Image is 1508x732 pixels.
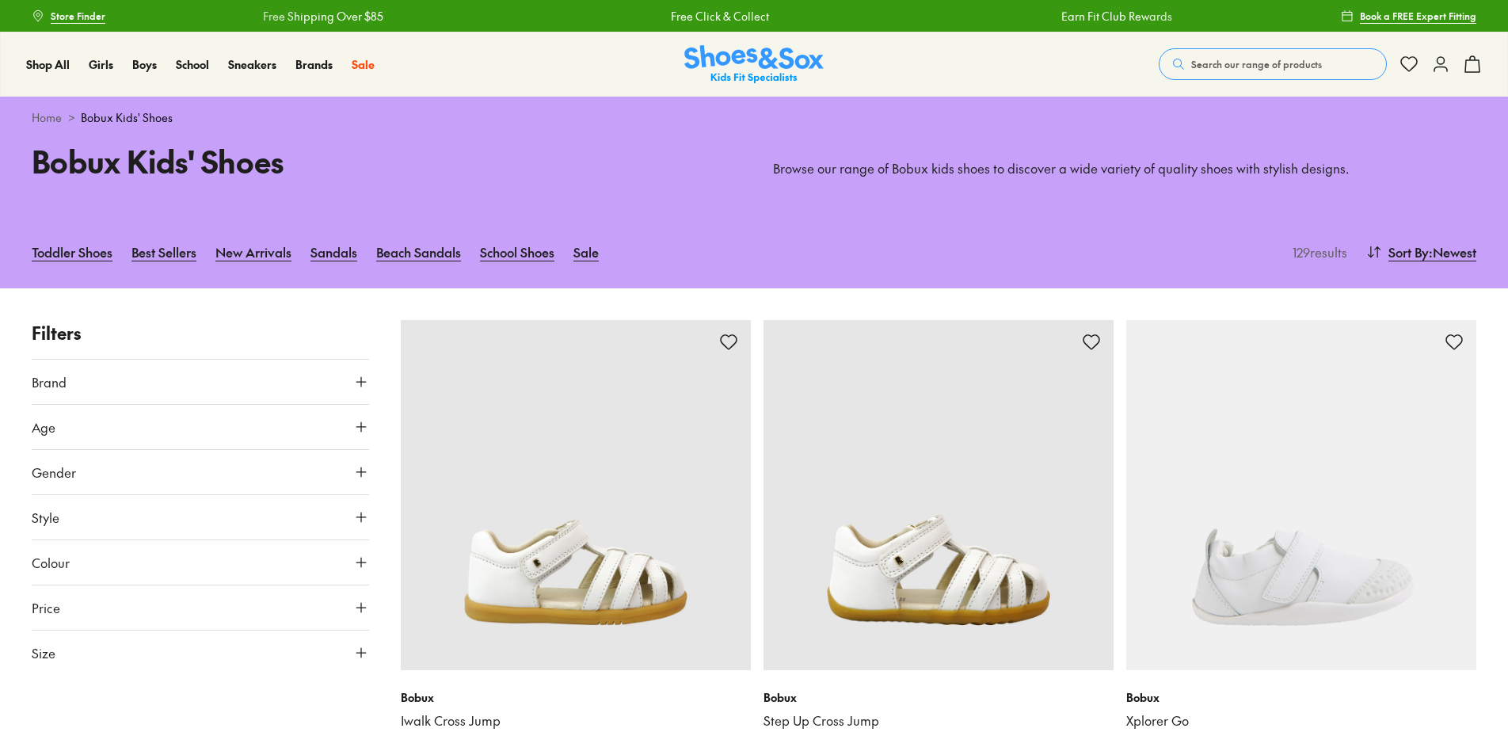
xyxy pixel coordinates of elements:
span: Age [32,417,55,437]
p: Bobux [1126,689,1476,706]
a: Boys [132,56,157,73]
span: Style [32,508,59,527]
span: Search our range of products [1191,57,1322,71]
span: Size [32,643,55,662]
p: Browse our range of Bobux kids shoes to discover a wide variety of quality shoes with stylish des... [773,160,1476,177]
button: Age [32,405,369,449]
span: Brand [32,372,67,391]
span: Shop All [26,56,70,72]
span: Sale [352,56,375,72]
button: Colour [32,540,369,585]
span: Bobux Kids' Shoes [81,109,173,126]
a: Sneakers [228,56,276,73]
span: Brands [295,56,333,72]
div: > [32,109,1476,126]
a: Xplorer Go [1126,712,1476,730]
span: : Newest [1429,242,1476,261]
span: Sneakers [228,56,276,72]
a: Best Sellers [131,234,196,269]
a: Beach Sandals [376,234,461,269]
button: Brand [32,360,369,404]
span: School [176,56,209,72]
button: Gender [32,450,369,494]
span: Boys [132,56,157,72]
span: Colour [32,553,70,572]
button: Search our range of products [1159,48,1387,80]
span: Price [32,598,60,617]
a: Home [32,109,62,126]
p: 129 results [1286,242,1347,261]
span: Book a FREE Expert Fitting [1360,9,1476,23]
a: Sale [352,56,375,73]
a: Shoes & Sox [684,45,824,84]
a: Brands [295,56,333,73]
span: Store Finder [51,9,105,23]
a: Toddler Shoes [32,234,112,269]
img: SNS_Logo_Responsive.svg [684,45,824,84]
a: Iwalk Cross Jump [401,712,751,730]
button: Price [32,585,369,630]
a: Free Click & Collect [671,8,769,25]
h1: Bobux Kids' Shoes [32,139,735,184]
a: Girls [89,56,113,73]
a: Store Finder [32,2,105,30]
button: Size [32,631,369,675]
span: Sort By [1388,242,1429,261]
p: Bobux [401,689,751,706]
span: Girls [89,56,113,72]
a: Free Shipping Over $85 [263,8,383,25]
p: Bobux [764,689,1114,706]
button: Sort By:Newest [1366,234,1476,269]
a: School [176,56,209,73]
p: Filters [32,320,369,346]
a: Sandals [310,234,357,269]
a: Shop All [26,56,70,73]
span: Gender [32,463,76,482]
a: Step Up Cross Jump [764,712,1114,730]
a: New Arrivals [215,234,291,269]
button: Style [32,495,369,539]
a: Book a FREE Expert Fitting [1341,2,1476,30]
a: Sale [573,234,599,269]
a: Earn Fit Club Rewards [1061,8,1172,25]
a: School Shoes [480,234,554,269]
